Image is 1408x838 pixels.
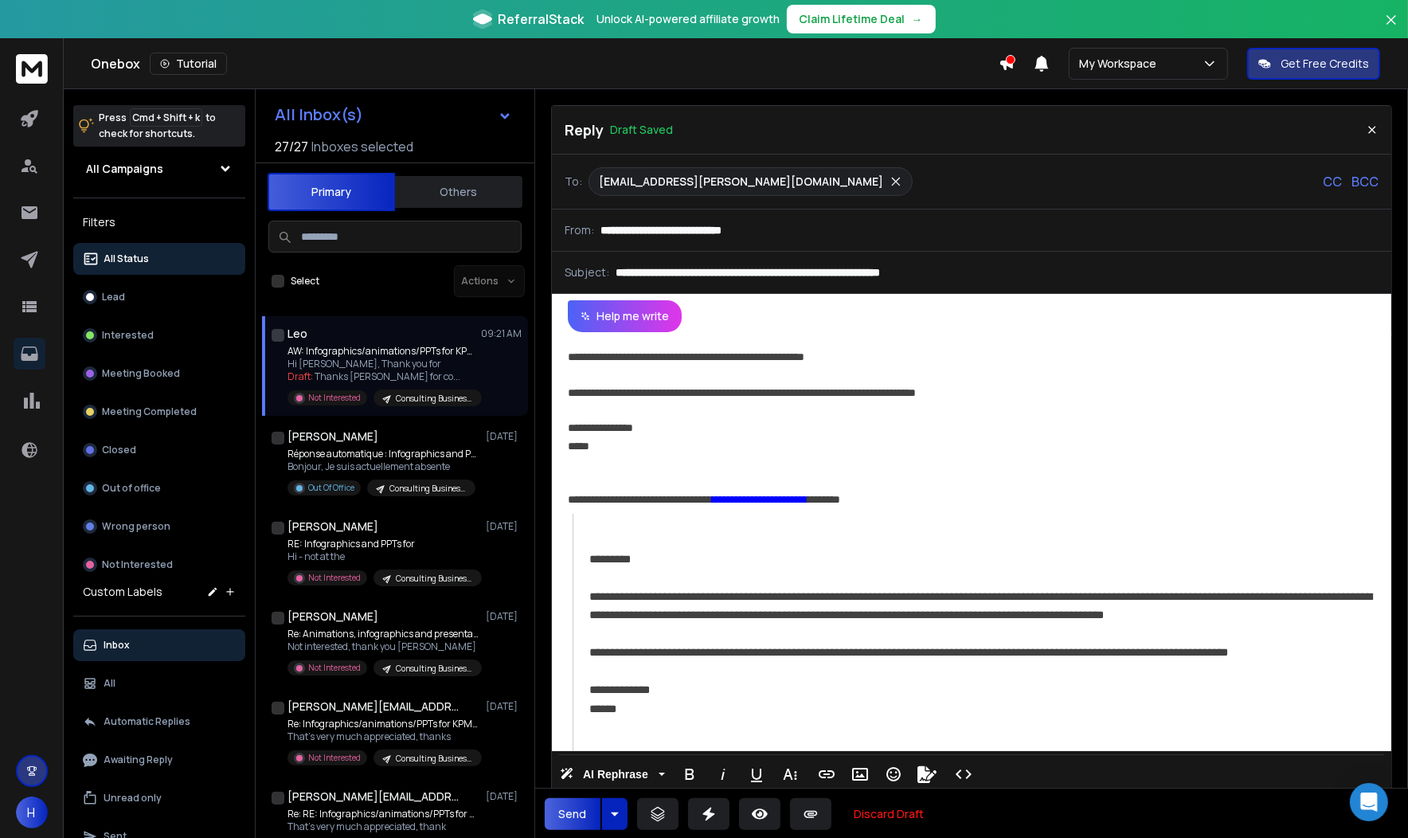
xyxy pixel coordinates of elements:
[1381,10,1402,48] button: Close banner
[73,706,245,738] button: Automatic Replies
[275,137,308,156] span: 27 / 27
[73,358,245,390] button: Meeting Booked
[287,609,378,625] h1: [PERSON_NAME]
[287,808,479,820] p: Re: RE: Infographics/animations/PPTs for KPMG,
[287,429,378,444] h1: [PERSON_NAME]
[268,173,395,211] button: Primary
[396,663,472,675] p: Consulting Businesses
[395,174,522,209] button: Others
[102,367,180,380] p: Meeting Booked
[73,396,245,428] button: Meeting Completed
[315,370,460,383] span: Thanks [PERSON_NAME] for co ...
[486,520,522,533] p: [DATE]
[287,550,479,563] p: Hi - not at the
[91,53,999,75] div: Onebox
[1281,56,1369,72] p: Get Free Credits
[102,329,154,342] p: Interested
[16,797,48,828] button: H
[73,668,245,699] button: All
[308,572,361,584] p: Not Interested
[287,326,307,342] h1: Leo
[610,122,673,138] p: Draft Saved
[287,448,479,460] p: Réponse automatique : Infographics and PPTs
[565,264,609,280] p: Subject:
[396,393,472,405] p: Consulting Businesses
[287,345,479,358] p: AW: Infographics/animations/PPTs for KPMG, Korn
[150,53,227,75] button: Tutorial
[1079,56,1163,72] p: My Workspace
[499,10,585,29] span: ReferralStack
[73,744,245,776] button: Awaiting Reply
[308,752,361,764] p: Not Interested
[308,482,354,494] p: Out Of Office
[389,483,466,495] p: Consulting Businesses
[287,358,479,370] p: Hi [PERSON_NAME], Thank you for
[1247,48,1380,80] button: Get Free Credits
[73,782,245,814] button: Unread only
[845,758,875,790] button: Insert Image (⌘P)
[104,253,149,265] p: All Status
[73,511,245,542] button: Wrong person
[104,715,190,728] p: Automatic Replies
[741,758,772,790] button: Underline (⌘U)
[73,434,245,466] button: Closed
[102,291,125,303] p: Lead
[73,629,245,661] button: Inbox
[599,174,883,190] p: [EMAIL_ADDRESS][PERSON_NAME][DOMAIN_NAME]
[565,119,604,141] p: Reply
[565,222,594,238] p: From:
[73,211,245,233] h3: Filters
[1323,172,1342,191] p: CC
[486,430,522,443] p: [DATE]
[775,758,805,790] button: More Text
[102,558,173,571] p: Not Interested
[102,520,170,533] p: Wrong person
[287,820,479,833] p: That's very much appreciated, thank
[812,758,842,790] button: Insert Link (⌘K)
[557,758,668,790] button: AI Rephrase
[262,99,525,131] button: All Inbox(s)
[104,639,130,652] p: Inbox
[912,758,942,790] button: Signature
[481,327,522,340] p: 09:21 AM
[568,300,682,332] button: Help me write
[275,107,363,123] h1: All Inbox(s)
[73,243,245,275] button: All Status
[396,573,472,585] p: Consulting Businesses
[486,610,522,623] p: [DATE]
[396,753,472,765] p: Consulting Businesses
[287,789,463,805] h1: [PERSON_NAME][EMAIL_ADDRESS][DOMAIN_NAME]
[73,472,245,504] button: Out of office
[287,718,479,730] p: Re: Infographics/animations/PPTs for KPMG, Korn
[102,405,197,418] p: Meeting Completed
[878,758,909,790] button: Emoticons
[675,758,705,790] button: Bold (⌘B)
[73,281,245,313] button: Lead
[104,677,115,690] p: All
[73,319,245,351] button: Interested
[83,584,162,600] h3: Custom Labels
[311,137,413,156] h3: Inboxes selected
[86,161,163,177] h1: All Campaigns
[708,758,738,790] button: Italic (⌘I)
[597,11,780,27] p: Unlock AI-powered affiliate growth
[287,538,479,550] p: RE: Infographics and PPTs for
[841,798,937,830] button: Discard Draft
[102,444,136,456] p: Closed
[1350,783,1388,821] div: Open Intercom Messenger
[99,110,216,142] p: Press to check for shortcuts.
[287,519,378,535] h1: [PERSON_NAME]
[912,11,923,27] span: →
[486,790,522,803] p: [DATE]
[787,5,936,33] button: Claim Lifetime Deal→
[291,275,319,288] label: Select
[565,174,582,190] p: To:
[287,730,479,743] p: That's very much appreciated, thanks
[486,700,522,713] p: [DATE]
[580,768,651,781] span: AI Rephrase
[104,754,173,766] p: Awaiting Reply
[73,549,245,581] button: Not Interested
[545,798,600,830] button: Send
